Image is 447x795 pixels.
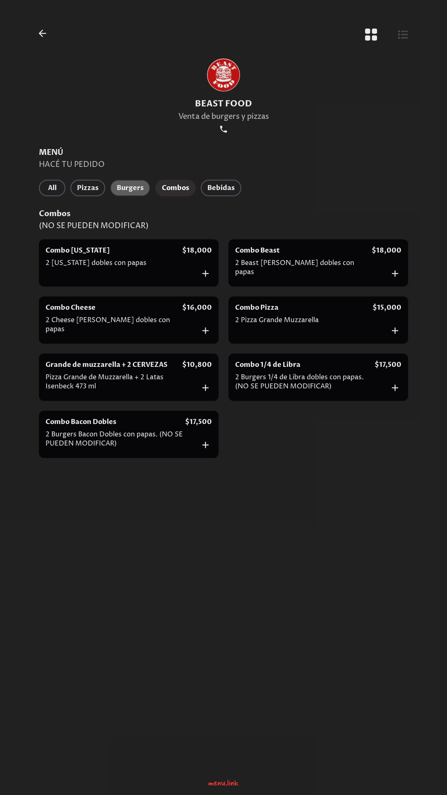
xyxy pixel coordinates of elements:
button: Añadir al carrito [199,381,212,394]
a: Menu Link Logo [209,773,238,788]
p: $ 10,800 [182,360,212,369]
span: Pizzas [77,182,99,194]
button: Burgers [110,180,150,196]
p: Pizza Grande de Muzzarella + 2 Latas Isenbeck 473 ml [46,373,182,394]
button: Bebidas [201,180,241,196]
h3: Combos [39,209,408,219]
button: Añadir al carrito [199,324,212,337]
p: $ 17,500 [375,360,401,369]
h4: Combo 1/4 de Libra [235,360,300,369]
p: 2 Cheese [PERSON_NAME] dobles con papas [46,316,182,337]
p: 2 Pizza Grande Muzzarella [235,316,372,328]
button: Añadir al carrito [199,267,212,280]
p: $ 17,500 [185,417,212,426]
h4: Combo Bacon Dobles [46,417,116,426]
p: 2 [US_STATE] dobles con papas [46,258,182,271]
p: 2 Burgers Bacon Dobles con papas. (NO SE PUEDEN MODIFICAR) [46,430,185,451]
p: $ 18,000 [182,246,212,255]
h2: MENÚ [39,147,408,158]
p: $ 16,000 [182,303,212,312]
h4: Combo Beast [235,246,280,255]
span: Combos [162,182,189,194]
h1: BEAST FOOD [178,98,269,110]
button: Pizzas [70,180,105,196]
h4: Combo Pizza [235,303,279,312]
p: Venta de burgers y pizzas [178,111,269,122]
span: Bebidas [207,182,235,194]
a: social-link-PHONE [218,123,229,135]
button: Añadir al carrito [389,381,401,394]
p: $ 18,000 [372,246,401,255]
span: All [46,182,59,194]
p: 2 Beast [PERSON_NAME] dobles con papas [235,258,372,280]
button: Botón de vista de lista [397,26,410,43]
p: (NO SE PUEDEN MODIFICAR) [39,221,408,231]
button: Añadir al carrito [199,438,212,451]
h4: Grande de muzzarella + 2 CERVEZAS [46,360,168,369]
p: 2 Burgers 1/4 de Libra dobles con papas. (NO SE PUEDEN MODIFICAR) [235,373,375,394]
span: Burgers [117,182,144,194]
button: Combos [155,180,196,196]
p: HACÉ TU PEDIDO [39,159,408,170]
button: Botón de vista de cuadrícula [363,26,379,43]
h4: Combo Cheese [46,303,96,312]
h4: Combo [US_STATE] [46,246,110,255]
button: All [39,180,65,196]
button: Añadir al carrito [389,324,401,337]
button: Añadir al carrito [389,267,401,280]
p: $ 15,000 [372,303,401,312]
button: Back to Profile [36,26,49,40]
